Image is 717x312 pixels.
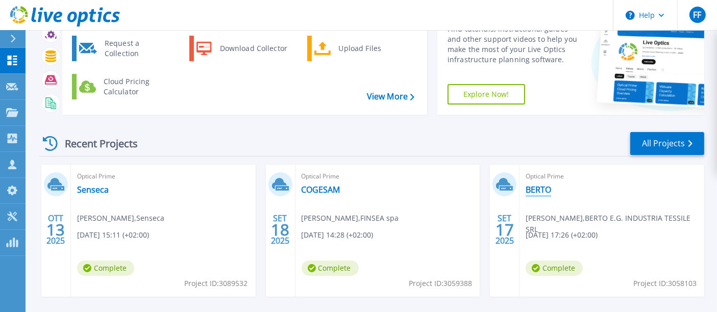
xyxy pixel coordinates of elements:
[409,278,472,289] span: Project ID: 3059388
[98,76,174,97] div: Cloud Pricing Calculator
[630,132,704,155] a: All Projects
[302,171,474,182] span: Optical Prime
[215,38,292,59] div: Download Collector
[72,74,177,99] a: Cloud Pricing Calculator
[693,11,701,19] span: FF
[526,171,698,182] span: Optical Prime
[526,261,583,276] span: Complete
[302,185,340,195] a: COGESAM
[526,229,598,241] span: [DATE] 17:26 (+02:00)
[307,36,412,61] a: Upload Files
[496,225,514,234] span: 17
[46,225,65,234] span: 13
[302,213,399,224] span: [PERSON_NAME] , FINSEA spa
[77,185,109,195] a: Senseca
[77,171,250,182] span: Optical Prime
[302,229,374,241] span: [DATE] 14:28 (+02:00)
[77,213,164,224] span: [PERSON_NAME] , Senseca
[271,225,289,234] span: 18
[367,92,414,101] a: View More
[495,211,514,248] div: SET 2025
[46,211,65,248] div: OTT 2025
[185,278,248,289] span: Project ID: 3089532
[77,229,149,241] span: [DATE] 15:11 (+02:00)
[334,38,409,59] div: Upload Files
[526,213,704,235] span: [PERSON_NAME] , BERTO E.G. INDUSTRIA TESSILE SRL
[448,84,525,105] a: Explore Now!
[72,36,177,61] a: Request a Collection
[100,38,174,59] div: Request a Collection
[633,278,697,289] span: Project ID: 3058103
[77,261,134,276] span: Complete
[448,24,581,65] div: Find tutorials, instructional guides and other support videos to help you make the most of your L...
[526,185,551,195] a: BERTO
[302,261,359,276] span: Complete
[39,131,152,156] div: Recent Projects
[270,211,290,248] div: SET 2025
[189,36,294,61] a: Download Collector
